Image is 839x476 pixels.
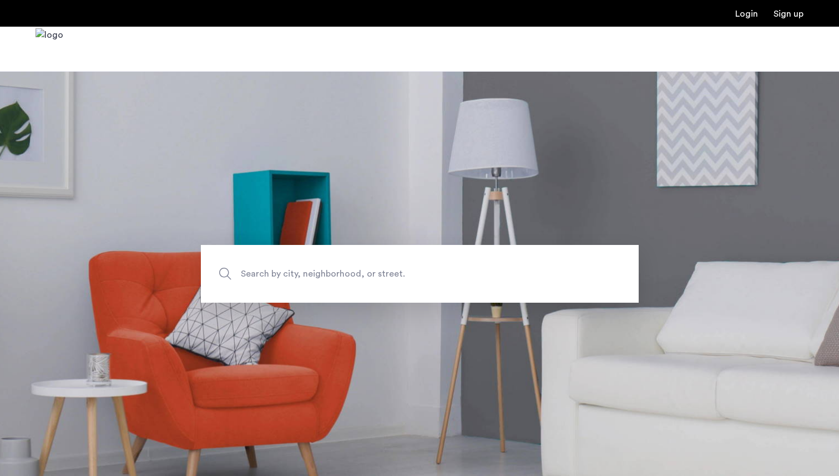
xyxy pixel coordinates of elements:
a: Login [735,9,758,18]
span: Search by city, neighborhood, or street. [241,266,547,281]
input: Apartment Search [201,245,639,303]
img: logo [36,28,63,70]
a: Cazamio Logo [36,28,63,70]
a: Registration [774,9,803,18]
